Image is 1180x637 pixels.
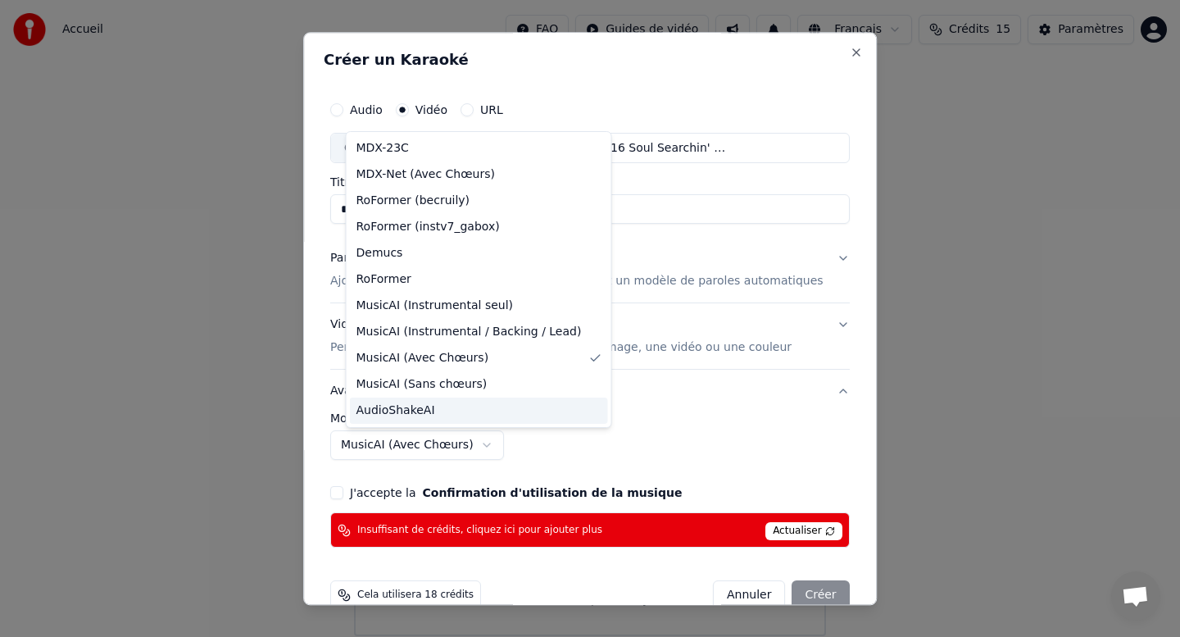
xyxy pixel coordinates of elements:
[356,376,488,393] span: MusicAI (Sans chœurs)
[356,166,495,183] span: MDX-Net (Avec Chœurs)
[356,193,470,209] span: RoFormer (becruily)
[356,219,500,235] span: RoFormer (instv7_gabox)
[356,271,411,288] span: RoFormer
[356,245,403,262] span: Demucs
[356,350,489,366] span: MusicAI (Avec Chœurs)
[356,298,514,314] span: MusicAI (Instrumental seul)
[356,403,435,419] span: AudioShakeAI
[356,324,582,340] span: MusicAI (Instrumental / Backing / Lead)
[356,140,409,157] span: MDX-23C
